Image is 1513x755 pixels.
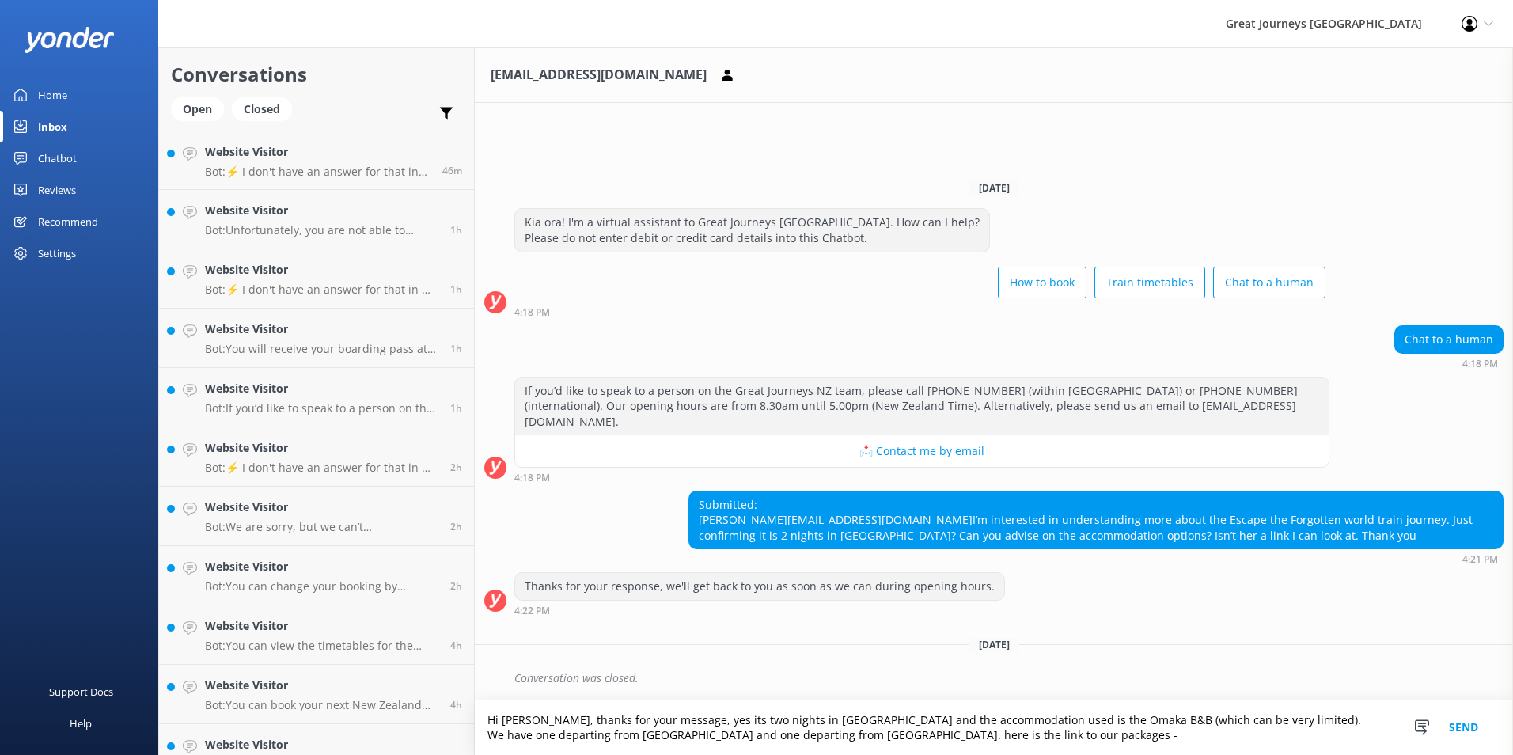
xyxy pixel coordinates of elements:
span: Oct 09 2025 10:57am (UTC +13:00) Pacific/Auckland [450,698,462,711]
div: Oct 07 2025 04:18pm (UTC +13:00) Pacific/Auckland [1394,358,1504,369]
button: 📩 Contact me by email [515,435,1329,467]
div: Recommend [38,206,98,237]
button: Send [1434,700,1493,755]
div: Closed [232,97,292,121]
strong: 4:18 PM [514,308,550,317]
a: Website VisitorBot:Unfortunately, you are not able to select a seat at the time of booking. You w... [159,190,474,249]
div: Home [38,79,67,111]
a: Website VisitorBot:You will receive your boarding pass at the train station when checking in at t... [159,309,474,368]
div: Chatbot [38,142,77,174]
h2: Conversations [171,59,462,89]
h4: Website Visitor [205,202,438,219]
a: Website VisitorBot:⚡ I don't have an answer for that in my knowledge base. Please try and rephras... [159,249,474,309]
a: Website VisitorBot:⚡ I don't have an answer for that in my knowledge base. Please try and rephras... [159,131,474,190]
span: [DATE] [969,638,1019,651]
div: Conversation was closed. [514,665,1504,692]
p: Bot: If you’d like to speak to a person on the Great Journeys NZ team, please call [PHONE_NUMBER]... [205,401,438,415]
h4: Website Visitor [205,380,438,397]
div: Inbox [38,111,67,142]
div: Open [171,97,224,121]
p: Bot: You can book your next New Zealand journey online at [URL][DOMAIN_NAME] anytime. Alternative... [205,698,438,712]
span: Oct 09 2025 02:22pm (UTC +13:00) Pacific/Auckland [442,164,462,177]
span: Oct 09 2025 12:59pm (UTC +13:00) Pacific/Auckland [450,461,462,474]
h4: Website Visitor [205,261,438,279]
a: Website VisitorBot:⚡ I don't have an answer for that in my knowledge base. Please try and rephras... [159,427,474,487]
h4: Website Visitor [205,321,438,338]
a: Website VisitorBot:You can view the timetables for the Northern Explorer, Coastal Pacific, and Tr... [159,605,474,665]
a: Closed [232,100,300,117]
a: Website VisitorBot:You can change your booking by emailing [EMAIL_ADDRESS][DOMAIN_NAME] or callin... [159,546,474,605]
div: Support Docs [49,676,113,708]
div: Oct 07 2025 04:18pm (UTC +13:00) Pacific/Auckland [514,472,1329,483]
span: Oct 09 2025 01:30pm (UTC +13:00) Pacific/Auckland [450,283,462,296]
div: Thanks for your response, we'll get back to you as soon as we can during opening hours. [515,573,1004,600]
strong: 4:21 PM [1462,555,1498,564]
div: Help [70,708,92,739]
button: Train timetables [1094,267,1205,298]
div: Reviews [38,174,76,206]
p: Bot: You can change your booking by emailing [EMAIL_ADDRESS][DOMAIN_NAME] or calling [PHONE_NUMBE... [205,579,438,594]
h4: Website Visitor [205,736,438,753]
div: Submitted: [PERSON_NAME] I’m interested in understanding more about the Escape the Forgotten worl... [689,491,1503,549]
h4: Website Visitor [205,439,438,457]
textarea: Hi [PERSON_NAME], thanks for your message, yes its two nights in [GEOGRAPHIC_DATA] and the accomm... [475,700,1513,755]
a: Website VisitorBot:You can book your next New Zealand journey online at [URL][DOMAIN_NAME] anytim... [159,665,474,724]
h4: Website Visitor [205,558,438,575]
p: Bot: We are sorry, but we can’t accommodate pets on board, with the exception of registered assis... [205,520,438,534]
span: Oct 09 2025 01:22pm (UTC +13:00) Pacific/Auckland [450,401,462,415]
button: How to book [998,267,1086,298]
span: [DATE] [969,181,1019,195]
span: Oct 09 2025 01:56pm (UTC +13:00) Pacific/Auckland [450,223,462,237]
h4: Website Visitor [205,499,438,516]
p: Bot: You will receive your boarding pass at the train station when checking in at the [GEOGRAPHIC... [205,342,438,356]
span: Oct 09 2025 12:30pm (UTC +13:00) Pacific/Auckland [450,520,462,533]
h4: Website Visitor [205,677,438,694]
div: Oct 07 2025 04:21pm (UTC +13:00) Pacific/Auckland [688,553,1504,564]
span: Oct 09 2025 11:04am (UTC +13:00) Pacific/Auckland [450,639,462,652]
p: Bot: ⚡ I don't have an answer for that in my knowledge base. Please try and rephrase your questio... [205,461,438,475]
div: Chat to a human [1395,326,1503,353]
div: Oct 07 2025 04:18pm (UTC +13:00) Pacific/Auckland [514,306,1325,317]
a: Open [171,100,232,117]
h3: [EMAIL_ADDRESS][DOMAIN_NAME] [491,65,707,85]
button: Chat to a human [1213,267,1325,298]
p: Bot: ⚡ I don't have an answer for that in my knowledge base. Please try and rephrase your questio... [205,283,438,297]
img: yonder-white-logo.png [24,27,115,53]
a: [EMAIL_ADDRESS][DOMAIN_NAME] [787,512,973,527]
div: If you’d like to speak to a person on the Great Journeys NZ team, please call [PHONE_NUMBER] (wit... [515,377,1329,435]
h4: Website Visitor [205,143,430,161]
a: Website VisitorBot:We are sorry, but we can’t accommodate pets on board, with the exception of re... [159,487,474,546]
p: Bot: You can view the timetables for the Northern Explorer, Coastal Pacific, and TranzAlpine Scen... [205,639,438,653]
strong: 4:22 PM [514,606,550,616]
span: Oct 09 2025 12:18pm (UTC +13:00) Pacific/Auckland [450,579,462,593]
strong: 4:18 PM [1462,359,1498,369]
span: Oct 09 2025 01:28pm (UTC +13:00) Pacific/Auckland [450,342,462,355]
strong: 4:18 PM [514,473,550,483]
div: 2025-10-07T18:13:08.659 [484,665,1504,692]
p: Bot: ⚡ I don't have an answer for that in my knowledge base. Please try and rephrase your questio... [205,165,430,179]
div: Oct 07 2025 04:22pm (UTC +13:00) Pacific/Auckland [514,605,1005,616]
a: Website VisitorBot:If you’d like to speak to a person on the Great Journeys NZ team, please call ... [159,368,474,427]
h4: Website Visitor [205,617,438,635]
div: Settings [38,237,76,269]
p: Bot: Unfortunately, you are not able to select a seat at the time of booking. You will be allocat... [205,223,438,237]
div: Kia ora! I'm a virtual assistant to Great Journeys [GEOGRAPHIC_DATA]. How can I help? Please do n... [515,209,989,251]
